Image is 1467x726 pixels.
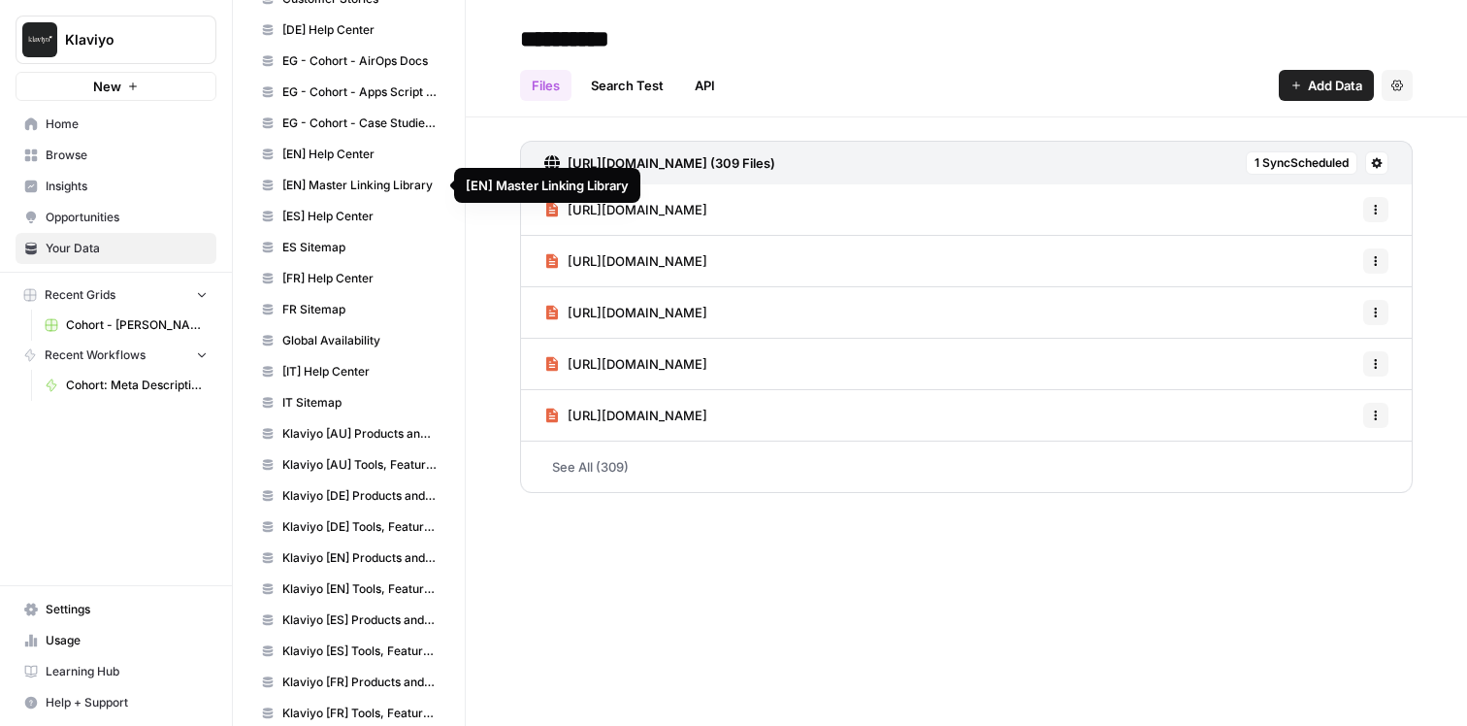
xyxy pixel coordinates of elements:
[466,176,629,195] div: [EN] Master Linking Library
[282,456,437,474] span: Klaviyo [AU] Tools, Features, Marketing Resources, Glossary, Blogs
[252,418,445,449] a: Klaviyo [AU] Products and Solutions
[282,580,437,598] span: Klaviyo [EN] Tools, Features, Marketing Resources, Glossary, Blogs
[282,549,437,567] span: Klaviyo [EN] Products and Solutions
[544,142,775,184] a: [URL][DOMAIN_NAME] (309 Files)
[46,632,208,649] span: Usage
[252,108,445,139] a: EG - Cohort - Case Studies (All)
[66,316,208,334] span: Cohort - [PERSON_NAME] Sandbox - Event Creation
[282,21,437,39] span: [DE] Help Center
[282,52,437,70] span: EG - Cohort - AirOps Docs
[46,663,208,680] span: Learning Hub
[16,656,216,687] a: Learning Hub
[46,694,208,711] span: Help + Support
[46,601,208,618] span: Settings
[16,233,216,264] a: Your Data
[544,236,707,286] a: [URL][DOMAIN_NAME]
[252,667,445,698] a: Klaviyo [FR] Products and Solutions
[22,22,57,57] img: Klaviyo Logo
[16,16,216,64] button: Workspace: Klaviyo
[16,625,216,656] a: Usage
[252,574,445,605] a: Klaviyo [EN] Tools, Features, Marketing Resources, Glossary, Blogs
[252,294,445,325] a: FR Sitemap
[16,202,216,233] a: Opportunities
[544,339,707,389] a: [URL][DOMAIN_NAME]
[282,83,437,101] span: EG - Cohort - Apps Script + Workspace Playbook
[544,390,707,441] a: [URL][DOMAIN_NAME]
[252,387,445,418] a: IT Sitemap
[252,480,445,511] a: Klaviyo [DE] Products and Solutions
[282,518,437,536] span: Klaviyo [DE] Tools, Features, Marketing Resources, Glossary, Blogs
[520,70,571,101] a: Files
[282,270,437,287] span: [FR] Help Center
[252,636,445,667] a: Klaviyo [ES] Tools, Features, Marketing Resources, Glossary, Blogs
[568,200,707,219] span: [URL][DOMAIN_NAME]
[282,146,437,163] span: [EN] Help Center
[252,139,445,170] a: [EN] Help Center
[282,394,437,412] span: IT Sitemap
[544,287,707,338] a: [URL][DOMAIN_NAME]
[282,487,437,505] span: Klaviyo [DE] Products and Solutions
[252,232,445,263] a: ES Sitemap
[252,543,445,574] a: Klaviyo [EN] Products and Solutions
[45,286,115,304] span: Recent Grids
[252,15,445,46] a: [DE] Help Center
[16,72,216,101] button: New
[46,115,208,133] span: Home
[282,363,437,380] span: [IT] Help Center
[568,406,707,425] span: [URL][DOMAIN_NAME]
[568,251,707,271] span: [URL][DOMAIN_NAME]
[282,301,437,318] span: FR Sitemap
[16,171,216,202] a: Insights
[36,310,216,341] a: Cohort - [PERSON_NAME] Sandbox - Event Creation
[568,354,707,374] span: [URL][DOMAIN_NAME]
[36,370,216,401] a: Cohort: Meta Description Test
[282,705,437,722] span: Klaviyo [FR] Tools, Features, Marketing Resources, Glossary, Blogs
[1246,151,1357,175] button: 1 SyncScheduled
[66,377,208,394] span: Cohort: Meta Description Test
[282,115,437,132] span: EG - Cohort - Case Studies (All)
[1308,76,1362,95] span: Add Data
[65,30,182,49] span: Klaviyo
[46,178,208,195] span: Insights
[45,346,146,364] span: Recent Workflows
[16,687,216,718] button: Help + Support
[282,611,437,629] span: Klaviyo [ES] Products and Solutions
[282,208,437,225] span: [ES] Help Center
[568,153,775,173] h3: [URL][DOMAIN_NAME] (309 Files)
[16,594,216,625] a: Settings
[282,177,437,194] span: [EN] Master Linking Library
[282,674,437,691] span: Klaviyo [FR] Products and Solutions
[252,356,445,387] a: [IT] Help Center
[252,263,445,294] a: [FR] Help Center
[252,511,445,543] a: Klaviyo [DE] Tools, Features, Marketing Resources, Glossary, Blogs
[252,325,445,356] a: Global Availability
[46,240,208,257] span: Your Data
[16,140,216,171] a: Browse
[282,332,437,349] span: Global Availability
[16,109,216,140] a: Home
[16,341,216,370] button: Recent Workflows
[544,184,707,235] a: [URL][DOMAIN_NAME]
[252,449,445,480] a: Klaviyo [AU] Tools, Features, Marketing Resources, Glossary, Blogs
[46,147,208,164] span: Browse
[1279,70,1374,101] button: Add Data
[252,46,445,77] a: EG - Cohort - AirOps Docs
[252,201,445,232] a: [ES] Help Center
[1255,154,1349,172] span: 1 Sync Scheduled
[252,170,445,201] a: [EN] Master Linking Library
[252,77,445,108] a: EG - Cohort - Apps Script + Workspace Playbook
[579,70,675,101] a: Search Test
[93,77,121,96] span: New
[282,239,437,256] span: ES Sitemap
[520,442,1413,492] a: See All (309)
[282,425,437,443] span: Klaviyo [AU] Products and Solutions
[252,605,445,636] a: Klaviyo [ES] Products and Solutions
[46,209,208,226] span: Opportunities
[568,303,707,322] span: [URL][DOMAIN_NAME]
[282,643,437,660] span: Klaviyo [ES] Tools, Features, Marketing Resources, Glossary, Blogs
[683,70,727,101] a: API
[16,280,216,310] button: Recent Grids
